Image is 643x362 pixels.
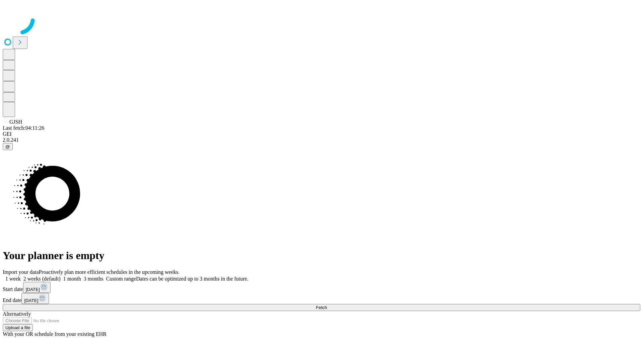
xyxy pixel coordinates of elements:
[3,311,31,317] span: Alternatively
[3,324,33,331] button: Upload a file
[24,298,38,303] span: [DATE]
[3,304,640,311] button: Fetch
[63,276,81,282] span: 1 month
[106,276,136,282] span: Custom range
[3,143,13,150] button: @
[316,305,327,310] span: Fetch
[9,119,22,125] span: GJSH
[3,249,640,262] h1: Your planner is empty
[5,144,10,149] span: @
[3,293,640,304] div: End date
[23,276,61,282] span: 2 weeks (default)
[84,276,103,282] span: 3 months
[5,276,21,282] span: 1 week
[3,331,106,337] span: With your OR schedule from your existing EHR
[39,269,180,275] span: Proactively plan more efficient schedules in the upcoming weeks.
[136,276,248,282] span: Dates can be optimized up to 3 months in the future.
[26,287,40,292] span: [DATE]
[3,269,39,275] span: Import your data
[3,282,640,293] div: Start date
[3,131,640,137] div: GEI
[3,137,640,143] div: 2.0.241
[3,125,44,131] span: Last fetch: 04:11:26
[23,282,51,293] button: [DATE]
[21,293,49,304] button: [DATE]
